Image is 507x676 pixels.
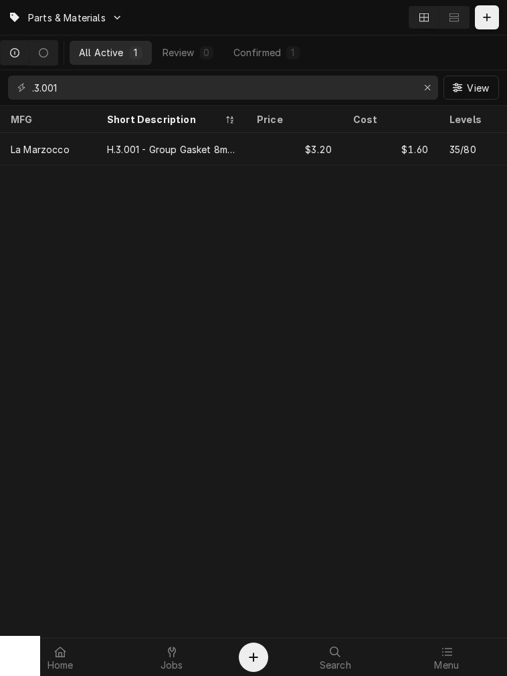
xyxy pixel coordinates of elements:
[11,112,83,126] div: MFG
[353,112,425,126] div: Cost
[161,660,183,671] span: Jobs
[11,142,70,156] div: La Marzocco
[5,641,116,673] a: Home
[417,77,438,98] button: Erase input
[107,142,235,156] div: H.3.001 - Group Gasket 8mm Standard
[257,112,329,126] div: Price
[464,81,492,95] span: View
[47,660,74,671] span: Home
[443,76,499,100] button: View
[28,11,106,25] span: Parts & Materials
[163,45,195,60] div: Review
[3,7,128,29] a: Go to Parts & Materials
[32,76,413,100] input: Keyword search
[280,641,391,673] a: Search
[449,112,500,126] div: Levels
[117,641,227,673] a: Jobs
[246,133,342,165] div: $3.20
[203,45,211,60] div: 0
[289,45,297,60] div: 1
[107,112,222,126] div: Short Description
[320,660,351,671] span: Search
[434,660,459,671] span: Menu
[342,133,439,165] div: $1.60
[449,142,476,156] div: 35/80
[233,45,281,60] div: Confirmed
[392,641,502,673] a: Menu
[132,45,140,60] div: 1
[79,45,124,60] div: All Active
[239,643,268,672] button: Create Object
